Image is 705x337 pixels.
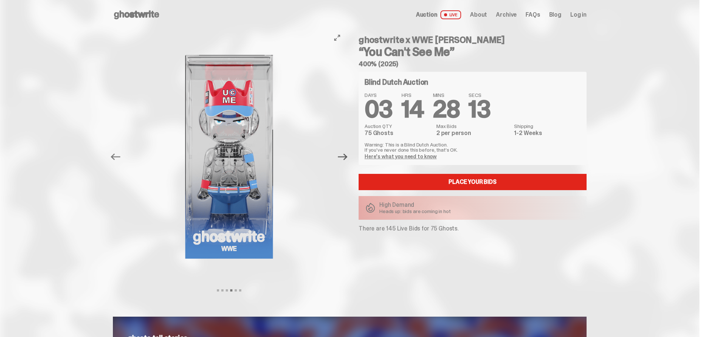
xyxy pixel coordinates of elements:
[433,92,460,98] span: MINS
[570,12,587,18] a: Log in
[365,92,393,98] span: DAYS
[469,94,490,125] span: 13
[365,94,393,125] span: 03
[514,130,581,136] dd: 1-2 Weeks
[221,289,224,291] button: View slide 2
[440,10,461,19] span: LIVE
[402,92,424,98] span: HRS
[226,289,228,291] button: View slide 3
[107,149,124,165] button: Previous
[416,12,437,18] span: Auction
[359,61,587,67] h5: 400% (2025)
[379,209,451,214] p: Heads up: bids are coming in hot
[333,33,342,42] button: View full-screen
[127,30,331,284] img: John_Cena_Hero_9.png
[230,289,232,291] button: View slide 4
[235,289,237,291] button: View slide 5
[496,12,517,18] a: Archive
[365,124,432,129] dt: Auction QTY
[433,94,460,125] span: 28
[359,174,587,190] a: Place your Bids
[335,149,351,165] button: Next
[549,12,561,18] a: Blog
[469,92,490,98] span: SECS
[416,10,461,19] a: Auction LIVE
[217,289,219,291] button: View slide 1
[526,12,540,18] a: FAQs
[379,202,451,208] p: High Demand
[470,12,487,18] a: About
[365,78,428,86] h4: Blind Dutch Auction
[359,226,587,232] p: There are 145 Live Bids for 75 Ghosts.
[436,130,510,136] dd: 2 per person
[365,153,437,160] a: Here's what you need to know
[402,94,424,125] span: 14
[365,142,581,152] p: Warning: This is a Blind Dutch Auction. If you’ve never done this before, that’s OK.
[514,124,581,129] dt: Shipping
[359,46,587,58] h3: “You Can't See Me”
[436,124,510,129] dt: Max Bids
[365,130,432,136] dd: 75 Ghosts
[359,36,587,44] h4: ghostwrite x WWE [PERSON_NAME]
[239,289,241,291] button: View slide 6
